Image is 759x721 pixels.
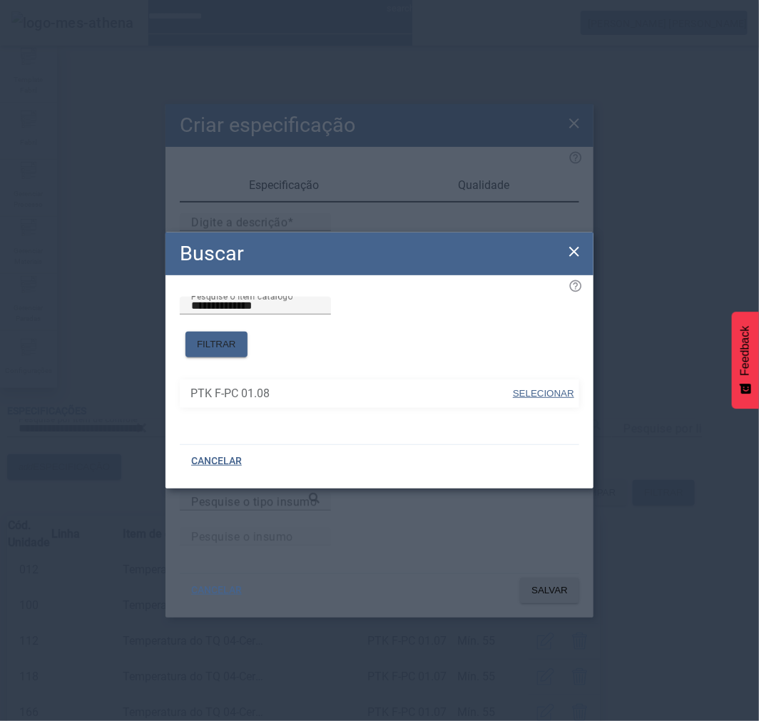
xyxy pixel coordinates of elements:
[531,583,568,598] span: SALVAR
[191,291,293,301] mat-label: Pesquise o item catálogo
[190,385,511,402] span: PTK F-PC 01.08
[185,332,248,357] button: FILTRAR
[513,388,574,399] span: SELECIONAR
[520,578,579,603] button: SALVAR
[511,381,576,406] button: SELECIONAR
[739,326,752,376] span: Feedback
[197,337,236,352] span: FILTRAR
[191,583,242,598] span: CANCELAR
[191,454,242,469] span: CANCELAR
[732,312,759,409] button: Feedback - Mostrar pesquisa
[180,578,253,603] button: CANCELAR
[180,449,253,474] button: CANCELAR
[180,238,244,269] h2: Buscar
